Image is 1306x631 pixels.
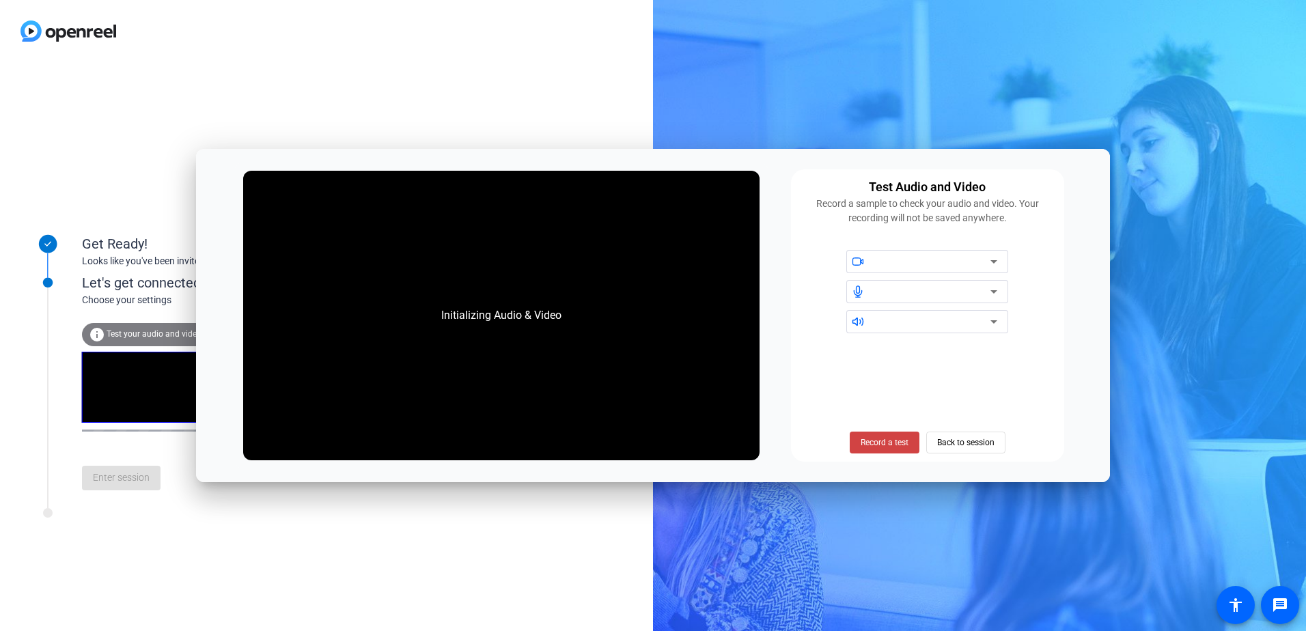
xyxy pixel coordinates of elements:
[107,329,202,339] span: Test your audio and video
[82,293,383,307] div: Choose your settings
[926,432,1005,453] button: Back to session
[82,272,383,293] div: Let's get connected.
[1272,597,1288,613] mat-icon: message
[937,430,995,455] span: Back to session
[1227,597,1244,613] mat-icon: accessibility
[82,234,355,254] div: Get Ready!
[428,294,575,337] div: Initializing Audio & Video
[89,326,105,343] mat-icon: info
[850,432,919,453] button: Record a test
[869,178,986,197] div: Test Audio and Video
[861,436,908,449] span: Record a test
[82,254,355,268] div: Looks like you've been invited to join
[799,197,1056,225] div: Record a sample to check your audio and video. Your recording will not be saved anywhere.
